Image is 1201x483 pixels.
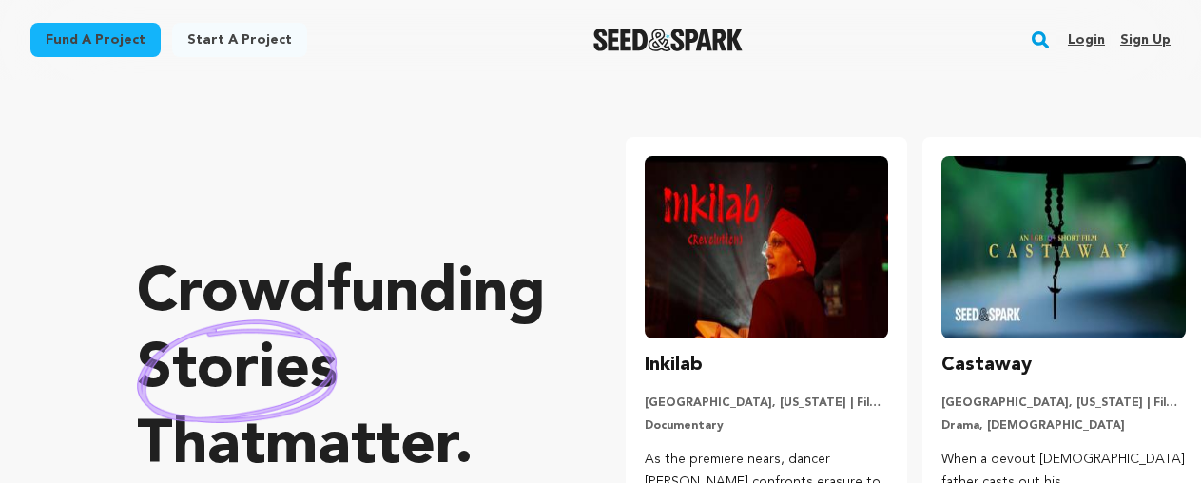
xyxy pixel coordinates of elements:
img: Inkilab image [645,156,889,338]
img: hand sketched image [137,319,338,423]
span: matter [265,416,455,477]
p: [GEOGRAPHIC_DATA], [US_STATE] | Film Short [941,396,1186,411]
h3: Inkilab [645,350,703,380]
a: Fund a project [30,23,161,57]
img: Seed&Spark Logo Dark Mode [593,29,743,51]
h3: Castaway [941,350,1032,380]
img: Castaway image [941,156,1186,338]
p: Drama, [DEMOGRAPHIC_DATA] [941,418,1186,434]
a: Login [1068,25,1105,55]
p: Documentary [645,418,889,434]
a: Sign up [1120,25,1171,55]
a: Seed&Spark Homepage [593,29,743,51]
p: [GEOGRAPHIC_DATA], [US_STATE] | Film Feature [645,396,889,411]
a: Start a project [172,23,307,57]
